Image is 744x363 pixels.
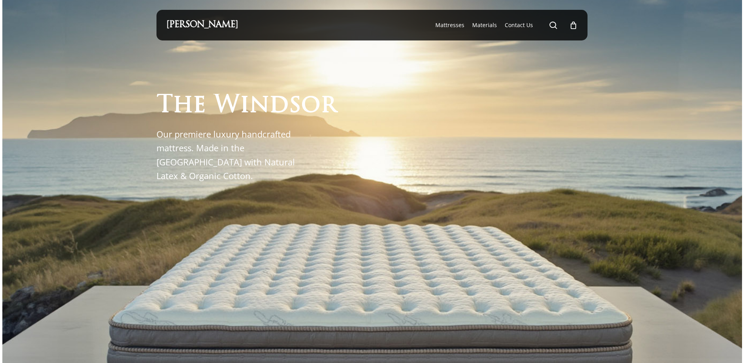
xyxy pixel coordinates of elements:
span: T [156,94,173,118]
a: Cart [569,21,578,29]
span: o [301,94,320,118]
a: Materials [472,21,497,29]
span: i [240,94,249,118]
span: W [214,94,240,118]
a: Contact Us [505,21,533,29]
span: e [193,94,206,118]
nav: Main Menu [431,10,578,40]
a: Mattresses [435,21,464,29]
span: r [320,94,337,118]
span: h [173,94,193,118]
span: n [249,94,269,118]
span: d [269,94,289,118]
a: [PERSON_NAME] [166,21,238,29]
span: s [289,94,301,118]
h1: The Windsor [156,94,337,118]
p: Our premiere luxury handcrafted mattress. Made in the [GEOGRAPHIC_DATA] with Natural Latex & Orga... [156,127,304,183]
